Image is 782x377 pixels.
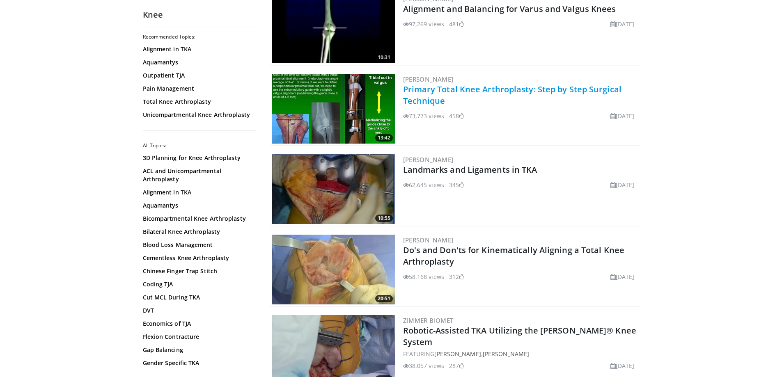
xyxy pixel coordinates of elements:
li: [DATE] [610,272,635,281]
a: Aquamantys [143,201,254,210]
a: Bicompartmental Knee Arthroplasty [143,215,254,223]
a: Pain Management [143,85,254,93]
a: Gap Balancing [143,346,254,354]
h2: Knee [143,9,258,20]
li: [DATE] [610,20,635,28]
a: Cut MCL During TKA [143,293,254,302]
a: Flexion Contracture [143,333,254,341]
li: 97,269 views [403,20,444,28]
li: [DATE] [610,181,635,189]
a: Zimmer Biomet [403,316,454,324]
a: Bilateral Knee Arthroplasty [143,228,254,236]
span: 13:42 [375,134,393,142]
span: 10:31 [375,54,393,61]
a: DVT [143,306,254,315]
li: 58,168 views [403,272,444,281]
a: Alignment and Balancing for Varus and Valgus Knees [403,3,616,14]
a: Economics of TJA [143,320,254,328]
img: howell_knee_1.png.300x170_q85_crop-smart_upscale.jpg [272,235,395,304]
a: Robotic-Assisted TKA Utilizing the [PERSON_NAME]® Knee System [403,325,636,347]
a: [PERSON_NAME] [483,350,529,358]
a: [PERSON_NAME] [403,75,454,83]
a: Alignment in TKA [143,188,254,196]
a: Primary Total Knee Arthroplasty: Step by Step Surgical Technique [403,84,621,106]
a: ACL and Unicompartmental Arthroplasty [143,167,254,183]
a: Do's and Don'ts for Kinematically Aligning a Total Knee Arthroplasty [403,244,625,267]
li: 345 [449,181,464,189]
li: 312 [449,272,464,281]
a: 3D Planning for Knee Arthroplasty [143,154,254,162]
a: Chinese Finger Trap Stitch [143,267,254,275]
a: Blood Loss Management [143,241,254,249]
li: 287 [449,361,464,370]
a: [PERSON_NAME] [403,236,454,244]
li: 73,773 views [403,112,444,120]
li: 481 [449,20,464,28]
a: Gender Specific TKA [143,359,254,367]
img: oa8B-rsjN5HfbTbX5hMDoxOjB1O5lLKx_1.300x170_q85_crop-smart_upscale.jpg [272,74,395,144]
a: Outpatient TJA [143,71,254,80]
li: 458 [449,112,464,120]
a: Total Knee Arthroplasty [143,98,254,106]
li: [DATE] [610,112,635,120]
a: [PERSON_NAME] [434,350,481,358]
div: FEATURING , [403,350,638,358]
h2: All Topics: [143,142,256,149]
li: 38,057 views [403,361,444,370]
li: [DATE] [610,361,635,370]
a: [PERSON_NAME] [403,155,454,164]
span: 10:55 [375,215,393,222]
h2: Recommended Topics: [143,34,256,40]
a: Landmarks and Ligaments in TKA [403,164,537,175]
li: 62,645 views [403,181,444,189]
a: 20:51 [272,235,395,304]
span: 20:51 [375,295,393,302]
a: Coding TJA [143,280,254,288]
img: 88434a0e-b753-4bdd-ac08-0695542386d5.300x170_q85_crop-smart_upscale.jpg [272,154,395,224]
a: Cementless Knee Arthroplasty [143,254,254,262]
a: Unicompartmental Knee Arthroplasty [143,111,254,119]
a: Aquamantys [143,58,254,66]
a: 10:55 [272,154,395,224]
a: Alignment in TKA [143,45,254,53]
a: 13:42 [272,74,395,144]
